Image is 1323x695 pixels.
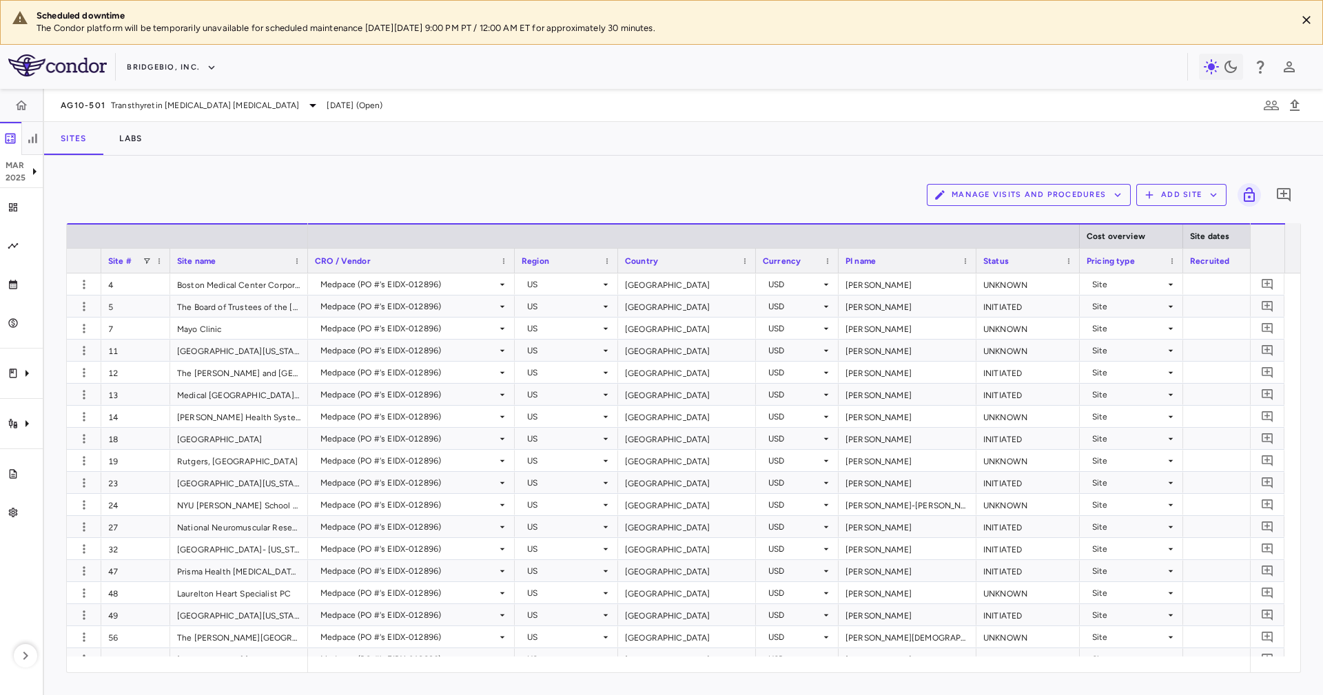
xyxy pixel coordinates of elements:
div: USD [768,472,821,494]
div: Medpace (PO #'s EIDX-012896) [320,384,497,406]
button: Add comment [1258,451,1277,470]
div: [PERSON_NAME] [839,648,976,670]
button: Add comment [1258,517,1277,536]
div: US [527,318,600,340]
svg: Add comment [1261,454,1274,467]
div: UNKNOWN [976,626,1080,647]
div: Site [1092,362,1165,384]
div: [GEOGRAPHIC_DATA][US_STATE]- [GEOGRAPHIC_DATA] [170,604,308,625]
div: UNKNOWN [976,273,1080,295]
svg: Add comment [1261,586,1274,599]
div: 4 [101,273,170,295]
div: [GEOGRAPHIC_DATA] [618,538,756,559]
svg: Add comment [1261,498,1274,511]
div: USD [768,428,821,450]
svg: Add comment [1261,344,1274,357]
div: 58 [101,648,170,670]
button: Add comment [1258,341,1277,360]
div: [PERSON_NAME] [GEOGRAPHIC_DATA] [170,648,308,670]
div: Scheduled downtime [37,10,1285,22]
div: NYU [PERSON_NAME] School of Medicine [170,494,308,515]
div: [GEOGRAPHIC_DATA][US_STATE] - [GEOGRAPHIC_DATA] [170,472,308,493]
div: [GEOGRAPHIC_DATA] [618,362,756,383]
div: Site [1092,538,1165,560]
div: US [527,538,600,560]
div: [PERSON_NAME] [839,295,976,317]
div: 48 [101,582,170,603]
div: [GEOGRAPHIC_DATA] [618,384,756,405]
div: USD [768,340,821,362]
div: [GEOGRAPHIC_DATA] [170,428,308,449]
div: Site [1092,560,1165,582]
div: US [527,406,600,428]
span: Lock grid [1232,183,1261,207]
div: Medical [GEOGRAPHIC_DATA][US_STATE]- [GEOGRAPHIC_DATA] [170,384,308,405]
svg: Add comment [1261,278,1274,291]
svg: Add comment [1261,542,1274,555]
div: Medpace (PO #'s EIDX-012896) [320,340,497,362]
div: [PERSON_NAME] [839,428,976,449]
button: Add comment [1258,363,1277,382]
div: INITIATED [976,295,1080,317]
div: Site [1092,582,1165,604]
div: [GEOGRAPHIC_DATA] [618,295,756,317]
div: 11 [101,340,170,361]
div: [GEOGRAPHIC_DATA] [618,318,756,339]
div: 23 [101,472,170,493]
span: Site dates [1190,231,1230,241]
div: 49 [101,604,170,625]
button: Sites [44,122,103,155]
div: The [PERSON_NAME] and [GEOGRAPHIC_DATA] [170,362,308,383]
button: Add comment [1258,407,1277,426]
div: [GEOGRAPHIC_DATA] [618,626,756,647]
svg: Add comment [1261,410,1274,423]
div: Medpace (PO #'s EIDX-012896) [320,626,497,648]
div: US [527,472,600,494]
div: US [527,295,600,318]
div: US [527,450,600,472]
button: Add comment [1258,583,1277,602]
div: Medpace (PO #'s EIDX-012896) [320,362,497,384]
div: [GEOGRAPHIC_DATA] [618,648,756,670]
div: USD [768,538,821,560]
div: Site [1092,472,1165,494]
svg: Add comment [1261,476,1274,489]
svg: Add comment [1261,630,1274,643]
svg: Add comment [1261,366,1274,379]
div: 14 [101,406,170,427]
div: [GEOGRAPHIC_DATA] [618,428,756,449]
div: USD [768,516,821,538]
div: [PERSON_NAME] [839,450,976,471]
div: [GEOGRAPHIC_DATA] [618,450,756,471]
div: US [527,340,600,362]
div: Rutgers, [GEOGRAPHIC_DATA] [170,450,308,471]
div: [PERSON_NAME] [839,384,976,405]
div: UNKNOWN [976,582,1080,603]
div: [GEOGRAPHIC_DATA] [618,560,756,581]
div: INITIATED [976,560,1080,581]
p: Mar [6,159,26,172]
div: US [527,428,600,450]
span: CRO / Vendor [315,256,371,266]
div: US [527,516,600,538]
div: Laurelton Heart Specialist PC [170,582,308,603]
button: Add comment [1272,183,1295,207]
span: Site name [177,256,216,266]
div: [PERSON_NAME] [839,362,976,383]
div: UNKNOWN [976,340,1080,361]
svg: Add comment [1261,432,1274,445]
div: US [527,384,600,406]
div: Medpace (PO #'s EIDX-012896) [320,494,497,516]
div: USD [768,362,821,384]
div: [PERSON_NAME] [839,582,976,603]
button: Add comment [1258,297,1277,315]
div: [PERSON_NAME] [839,516,976,537]
img: logo-full-SnFGN8VE.png [8,54,107,76]
div: 13 [101,384,170,405]
div: USD [768,295,821,318]
div: The Board of Trustees of the [PERSON_NAME][GEOGRAPHIC_DATA] [170,295,308,317]
div: Mayo Clinic [170,318,308,339]
div: 19 [101,450,170,471]
div: [GEOGRAPHIC_DATA] [618,582,756,603]
div: [GEOGRAPHIC_DATA] [618,273,756,295]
